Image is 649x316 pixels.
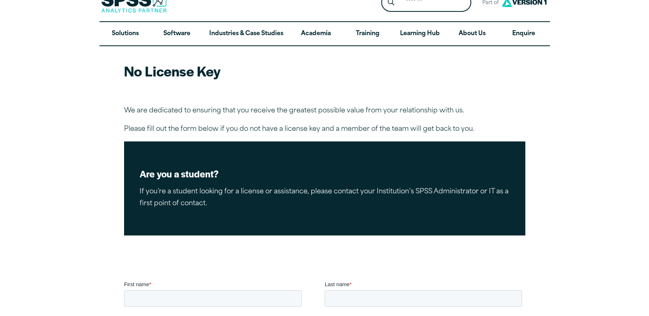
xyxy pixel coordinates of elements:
[99,22,550,46] nav: Desktop version of site main menu
[124,123,525,135] p: Please fill out the form below if you do not have a license key and a member of the team will get...
[201,68,219,74] span: Job title
[124,105,525,117] p: We are dedicated to ensuring that you receive the greatest possible value from your relationship ...
[201,34,238,40] span: Company Email
[290,22,341,46] a: Academia
[446,22,498,46] a: About Us
[2,148,7,154] input: I agree to allow Version 1 to store and process my data and to send communications.*
[203,22,290,46] a: Industries & Case Studies
[498,22,550,46] a: Enquire
[124,62,525,80] h2: No License Key
[140,186,510,210] p: If you’re a student looking for a license or assistance, please contact your Institution’s SPSS A...
[10,148,226,154] p: I agree to allow Version 1 to store and process my data and to send communications.
[140,168,510,180] h2: Are you a student?
[151,22,203,46] a: Software
[226,162,261,168] a: Privacy Policy
[99,22,151,46] a: Solutions
[201,1,226,7] span: Last name
[341,22,393,46] a: Training
[393,22,446,46] a: Learning Hub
